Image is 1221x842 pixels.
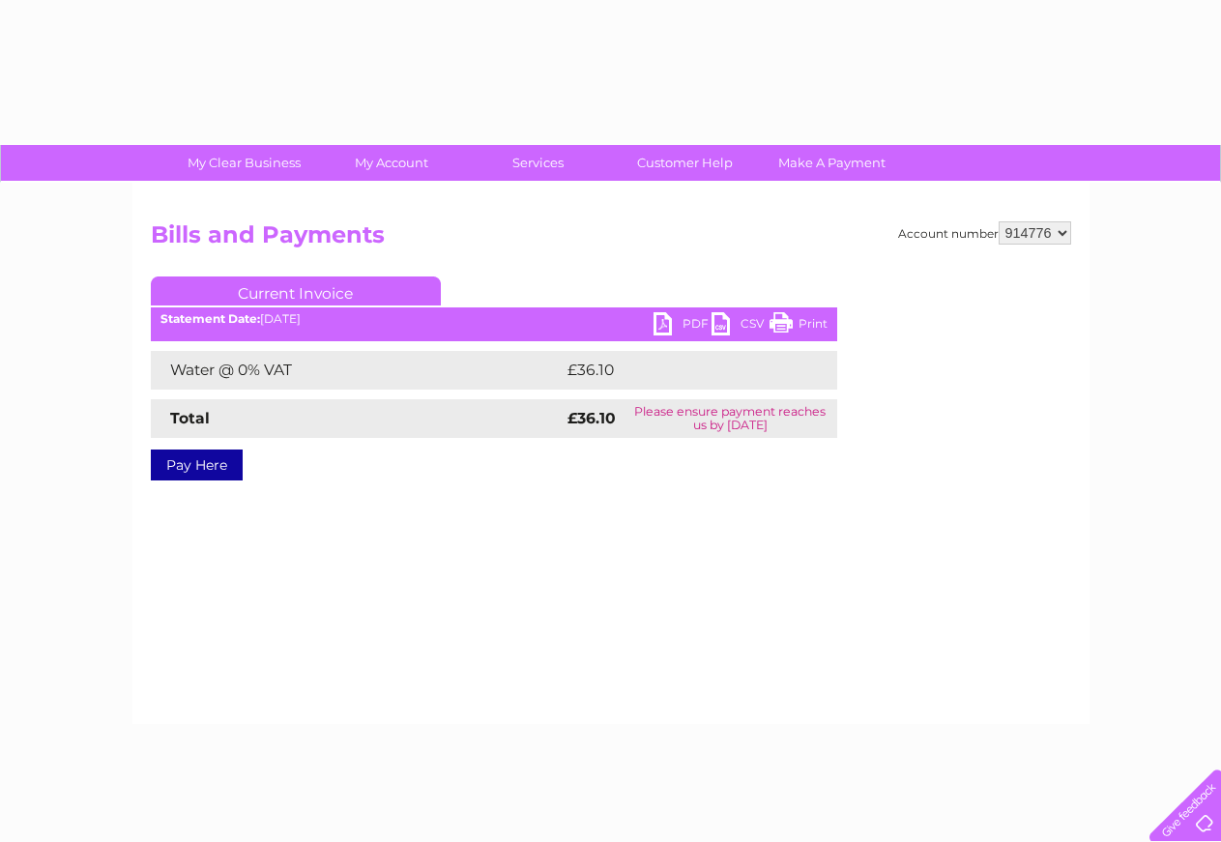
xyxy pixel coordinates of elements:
div: Account number [898,221,1071,245]
a: My Account [311,145,471,181]
a: Pay Here [151,450,243,480]
a: My Clear Business [164,145,324,181]
a: Make A Payment [752,145,912,181]
b: Statement Date: [160,311,260,326]
a: PDF [654,312,712,340]
a: Current Invoice [151,276,441,305]
strong: £36.10 [567,409,616,427]
td: £36.10 [563,351,797,390]
td: Water @ 0% VAT [151,351,563,390]
a: Customer Help [605,145,765,181]
div: [DATE] [151,312,837,326]
h2: Bills and Payments [151,221,1071,258]
a: CSV [712,312,770,340]
a: Print [770,312,828,340]
strong: Total [170,409,210,427]
a: Services [458,145,618,181]
td: Please ensure payment reaches us by [DATE] [624,399,836,438]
